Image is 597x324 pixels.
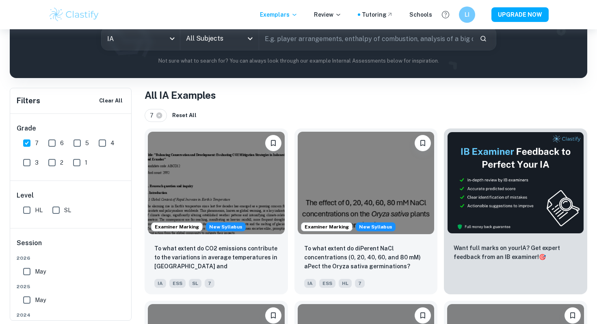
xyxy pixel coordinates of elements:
span: IA [304,279,316,288]
p: To what extent do diPerent NaCl concentrations (0, 20, 40, 60, and 80 mM) aPect the Oryza sativa ... [304,244,428,271]
div: 7 [145,109,167,122]
a: Tutoring [362,10,393,19]
div: IA [102,27,180,50]
span: 7 [35,139,39,148]
span: May [35,267,46,276]
p: Review [314,10,342,19]
div: Starting from the May 2026 session, the ESS IA requirements have changed. We created this exempla... [206,222,246,231]
span: IA [154,279,166,288]
span: 7 [205,279,214,288]
h6: Grade [17,124,125,133]
span: Examiner Marking [151,223,202,230]
img: ESS IA example thumbnail: To what extent do diPerent NaCl concentr [298,132,435,234]
span: 7 [150,111,157,120]
span: 2 [60,158,63,167]
img: ESS IA example thumbnail: To what extent do CO2 emissions contribu [148,132,285,234]
span: 2025 [17,283,125,290]
span: New Syllabus [356,222,396,231]
a: Examiner MarkingStarting from the May 2026 session, the ESS IA requirements have changed. We crea... [145,128,288,294]
input: E.g. player arrangements, enthalpy of combustion, analysis of a big city... [259,27,473,50]
h6: Filters [17,95,40,107]
span: 3 [35,158,39,167]
button: UPGRADE NOW [491,7,549,22]
span: HL [35,206,43,215]
div: Starting from the May 2026 session, the ESS IA requirements have changed. We created this exempla... [356,222,396,231]
button: Bookmark [265,135,281,151]
span: May [35,296,46,304]
span: 7 [355,279,365,288]
img: Thumbnail [447,132,584,234]
button: Open [244,33,256,44]
span: HL [339,279,352,288]
button: Bookmark [415,135,431,151]
button: Search [476,32,490,46]
span: 1 [85,158,87,167]
span: ESS [319,279,335,288]
span: New Syllabus [206,222,246,231]
img: Clastify logo [48,7,100,23]
span: 2024 [17,311,125,319]
a: Examiner MarkingStarting from the May 2026 session, the ESS IA requirements have changed. We crea... [294,128,438,294]
a: Schools [409,10,432,19]
p: To what extent do CO2 emissions contribute to the variations in average temperatures in Indonesia... [154,244,278,272]
h6: Level [17,191,125,200]
h6: Session [17,238,125,254]
button: Clear All [97,95,125,107]
p: Want full marks on your IA ? Get expert feedback from an IB examiner! [454,244,578,261]
span: 5 [85,139,89,148]
button: LI [459,7,475,23]
h6: LI [463,10,472,19]
button: Bookmark [265,307,281,324]
button: Help and Feedback [439,8,452,22]
span: 2026 [17,254,125,262]
span: ESS [169,279,186,288]
span: Examiner Marking [301,223,352,230]
button: Bookmark [415,307,431,324]
span: 6 [60,139,64,148]
a: ThumbnailWant full marks on yourIA? Get expert feedback from an IB examiner! [444,128,587,294]
button: Bookmark [565,307,581,324]
span: SL [64,206,71,215]
p: Not sure what to search for? You can always look through our example Internal Assessments below f... [16,57,581,65]
button: Reset All [170,109,199,122]
span: SL [189,279,201,288]
p: Exemplars [260,10,298,19]
h1: All IA Examples [145,88,587,102]
span: 4 [110,139,115,148]
span: 🎯 [539,254,546,260]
